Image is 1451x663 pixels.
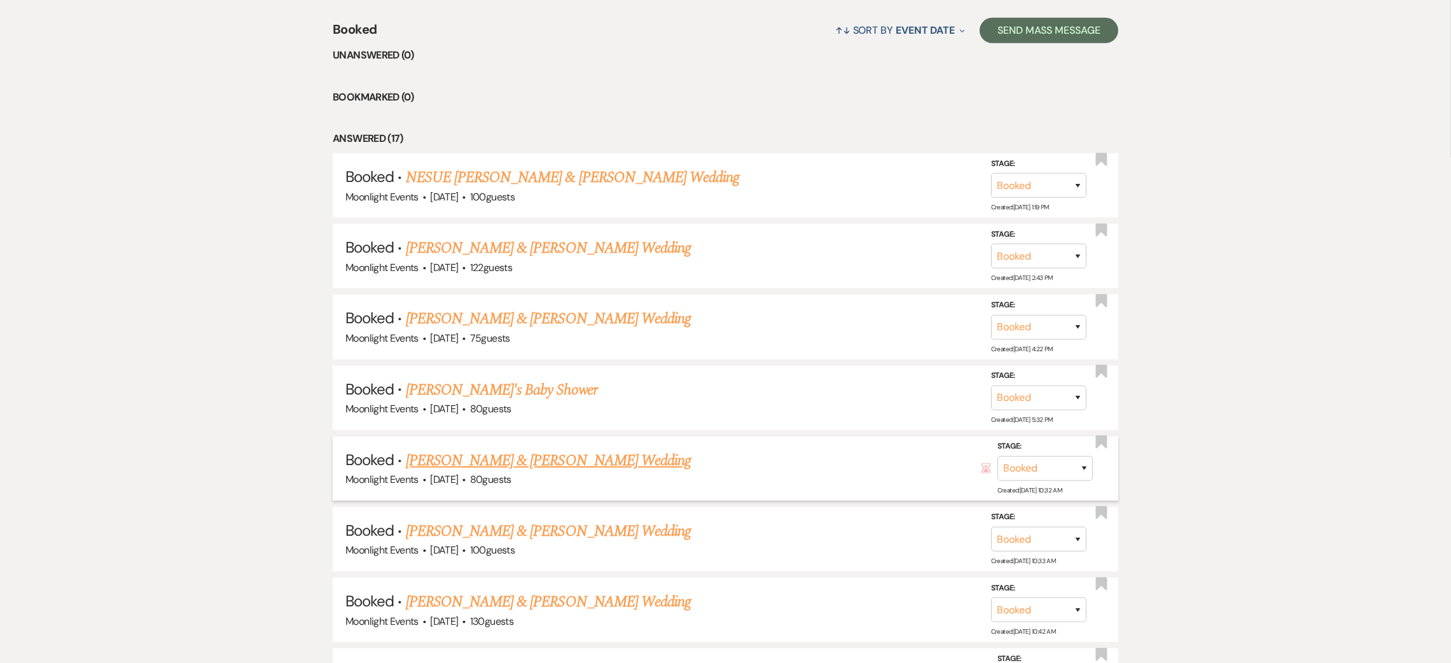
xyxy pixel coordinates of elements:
[896,24,955,37] span: Event Date
[991,344,1053,352] span: Created: [DATE] 4:22 PM
[406,520,691,543] a: [PERSON_NAME] & [PERSON_NAME] Wedding
[991,415,1053,424] span: Created: [DATE] 5:32 PM
[997,440,1093,454] label: Stage:
[980,18,1118,43] button: Send Mass Message
[333,130,1118,147] li: Answered (17)
[345,543,419,557] span: Moonlight Events
[345,473,419,486] span: Moonlight Events
[991,627,1055,636] span: Created: [DATE] 10:42 AM
[430,190,458,204] span: [DATE]
[991,557,1055,565] span: Created: [DATE] 10:33 AM
[345,615,419,628] span: Moonlight Events
[406,590,691,613] a: [PERSON_NAME] & [PERSON_NAME] Wedding
[333,89,1118,106] li: Bookmarked (0)
[345,379,394,399] span: Booked
[345,450,394,470] span: Booked
[406,379,597,401] a: [PERSON_NAME]'s Baby Shower
[430,402,458,415] span: [DATE]
[333,47,1118,64] li: Unanswered (0)
[345,190,419,204] span: Moonlight Events
[991,157,1087,171] label: Stage:
[470,543,515,557] span: 100 guests
[406,237,691,260] a: [PERSON_NAME] & [PERSON_NAME] Wedding
[997,486,1062,494] span: Created: [DATE] 10:32 AM
[991,510,1087,524] label: Stage:
[345,331,419,345] span: Moonlight Events
[345,308,394,328] span: Booked
[430,331,458,345] span: [DATE]
[345,261,419,274] span: Moonlight Events
[991,582,1087,596] label: Stage:
[406,449,691,472] a: [PERSON_NAME] & [PERSON_NAME] Wedding
[470,331,510,345] span: 75 guests
[430,261,458,274] span: [DATE]
[470,402,511,415] span: 80 guests
[345,591,394,611] span: Booked
[991,203,1049,211] span: Created: [DATE] 1:19 PM
[406,307,691,330] a: [PERSON_NAME] & [PERSON_NAME] Wedding
[430,543,458,557] span: [DATE]
[991,228,1087,242] label: Stage:
[470,615,513,628] span: 130 guests
[345,237,394,257] span: Booked
[830,13,970,47] button: Sort By Event Date
[991,298,1087,312] label: Stage:
[835,24,850,37] span: ↑↓
[470,473,511,486] span: 80 guests
[470,190,515,204] span: 100 guests
[333,20,377,47] span: Booked
[345,402,419,415] span: Moonlight Events
[406,166,740,189] a: NESUE [PERSON_NAME] & [PERSON_NAME] Wedding
[345,520,394,540] span: Booked
[470,261,512,274] span: 122 guests
[430,473,458,486] span: [DATE]
[430,615,458,628] span: [DATE]
[991,369,1087,383] label: Stage:
[345,167,394,186] span: Booked
[991,274,1053,282] span: Created: [DATE] 2:43 PM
